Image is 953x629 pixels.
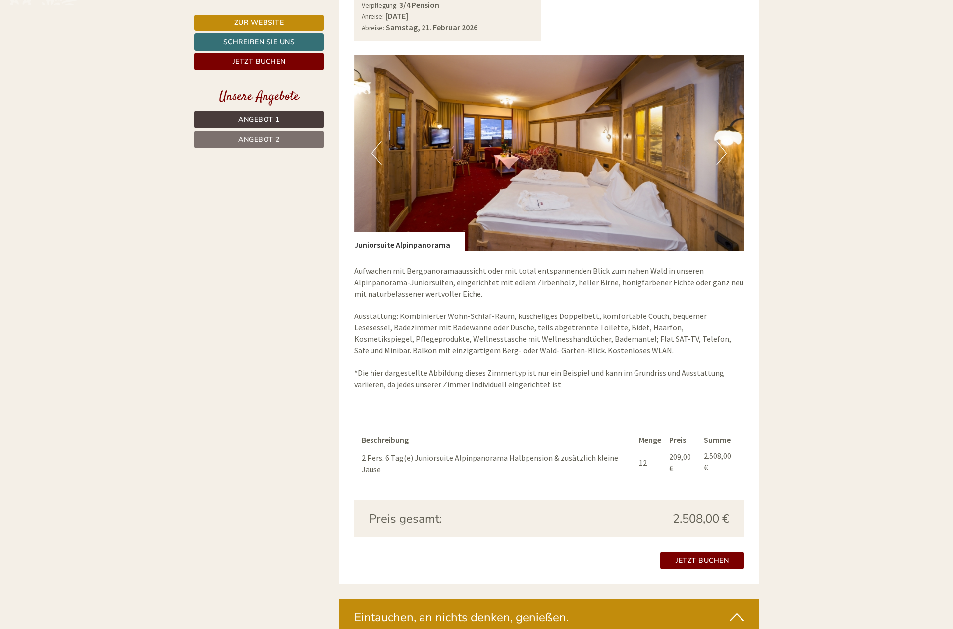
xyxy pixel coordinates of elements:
[700,432,737,448] th: Summe
[716,141,727,165] button: Next
[385,11,408,21] b: [DATE]
[7,27,158,57] div: Guten Tag, wie können wir Ihnen helfen?
[660,552,744,569] a: Jetzt buchen
[362,432,635,448] th: Beschreibung
[238,115,280,124] span: Angebot 1
[194,33,324,51] a: Schreiben Sie uns
[354,55,744,251] img: image
[354,265,744,390] p: Aufwachen mit Bergpanoramaaussicht oder mit total entspannenden Blick zum nahen Wald in unseren A...
[354,232,465,251] div: Juniorsuite Alpinpanorama
[362,448,635,477] td: 2 Pers. 6 Tag(e) Juniorsuite Alpinpanorama Halbpension & zusätzlich kleine Jause
[371,141,382,165] button: Previous
[362,24,384,32] small: Abreise:
[635,432,665,448] th: Menge
[700,448,737,477] td: 2.508,00 €
[194,88,324,106] div: Unsere Angebote
[386,22,477,32] b: Samstag, 21. Februar 2026
[635,448,665,477] td: 12
[15,48,153,55] small: 11:09
[665,432,700,448] th: Preis
[362,12,384,21] small: Anreise:
[238,135,280,144] span: Angebot 2
[362,1,398,10] small: Verpflegung:
[165,7,225,24] div: Donnerstag
[194,15,324,31] a: Zur Website
[362,510,549,527] div: Preis gesamt:
[194,53,324,70] a: Jetzt buchen
[331,261,390,278] button: Senden
[673,510,729,527] span: 2.508,00 €
[669,452,691,473] span: 209,00 €
[15,29,153,37] div: [GEOGRAPHIC_DATA]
